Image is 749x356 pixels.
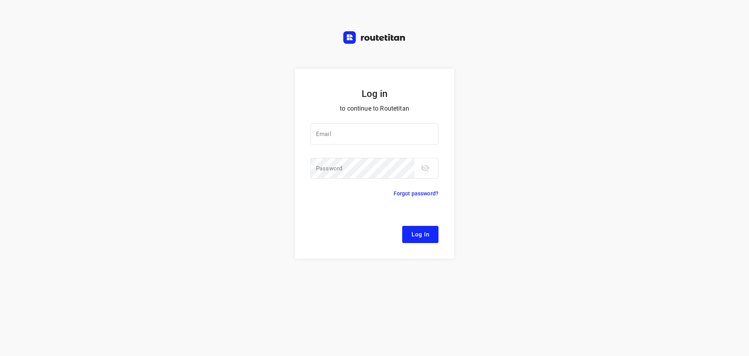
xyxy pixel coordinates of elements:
[402,226,438,243] button: Log In
[417,160,433,176] button: toggle password visibility
[412,229,429,240] span: Log In
[311,88,438,100] h5: Log in
[311,103,438,114] p: to continue to Routetitan
[343,31,406,44] img: Routetitan
[394,189,438,198] p: Forgot password?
